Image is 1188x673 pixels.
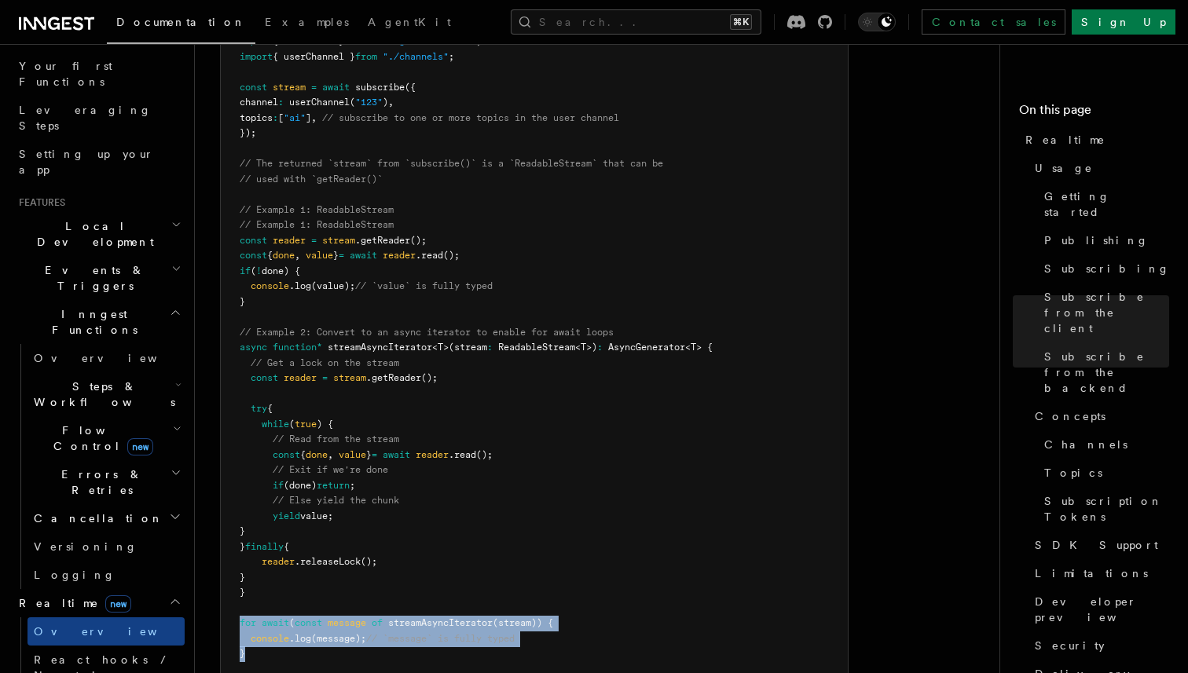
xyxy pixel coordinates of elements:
span: try [251,403,267,414]
span: Getting started [1044,188,1169,220]
a: AgentKit [358,5,460,42]
span: reader [262,556,295,567]
span: } [240,541,245,552]
span: const [240,235,267,246]
span: await [262,617,289,628]
span: , [311,112,317,123]
span: value [339,449,366,460]
span: Examples [265,16,349,28]
a: Getting started [1038,182,1169,226]
span: (); [361,556,377,567]
span: , [295,250,300,261]
span: ( [289,617,295,628]
span: stream [333,372,366,383]
span: : [278,97,284,108]
span: ) [383,97,388,108]
span: Overview [34,625,196,638]
span: console [251,633,289,644]
span: const [240,82,267,93]
span: ; [350,480,355,491]
a: Channels [1038,430,1169,459]
button: Errors & Retries [27,460,185,504]
span: } [240,572,245,583]
span: value; [300,510,333,521]
span: AsyncGenerator [608,342,685,353]
span: await [383,449,410,460]
span: // The returned `stream` from `subscribe()` is a `ReadableStream` that can be [240,158,663,169]
span: Logging [34,569,115,581]
span: } [366,449,372,460]
a: Examples [255,5,358,42]
span: Events & Triggers [13,262,171,294]
span: ( [350,97,355,108]
span: (); [476,449,493,460]
a: Limitations [1028,559,1169,587]
span: { [300,449,306,460]
span: , [388,97,394,108]
span: = [322,372,328,383]
span: // used with `getReader()` [240,174,383,185]
span: channel [240,97,278,108]
a: Realtime [1019,126,1169,154]
span: T [691,342,696,353]
span: (stream)) { [493,617,553,628]
span: Overview [34,352,196,364]
span: "ai" [284,112,306,123]
span: }); [240,127,256,138]
span: Channels [1044,437,1127,452]
button: Events & Triggers [13,256,185,300]
span: // Example 2: Convert to an async iterator to enable for await loops [240,327,614,338]
span: stream [273,82,306,93]
span: const [240,250,267,261]
span: Setting up your app [19,148,154,176]
span: { userChannel } [273,51,355,62]
span: done) { [262,265,300,276]
span: Security [1035,638,1105,653]
span: .getReader [366,372,421,383]
span: : [597,342,603,353]
span: done [306,449,328,460]
span: { [267,250,273,261]
span: { [267,403,273,414]
span: , [328,449,333,460]
a: Topics [1038,459,1169,487]
span: ] [306,112,311,123]
span: value [306,250,333,261]
a: Your first Functions [13,52,185,96]
span: } [240,296,245,307]
a: Overview [27,617,185,646]
a: Sign Up [1072,9,1175,35]
a: Publishing [1038,226,1169,254]
span: T [438,342,443,353]
a: Subscription Tokens [1038,487,1169,531]
span: reader [383,250,416,261]
span: .releaseLock [295,556,361,567]
span: >) [586,342,597,353]
span: Flow Control [27,422,173,454]
span: for [240,617,256,628]
span: { [284,541,289,552]
span: // Example 1: ReadableStream [240,204,394,215]
span: ( [251,265,256,276]
a: Subscribe from the backend [1038,342,1169,402]
span: Subscribing [1044,261,1170,276]
span: .log [289,633,311,644]
button: Local Development [13,212,185,256]
a: Documentation [107,5,255,44]
span: : [273,112,278,123]
span: (); [421,372,438,383]
span: Cancellation [27,510,163,526]
span: reader [273,235,306,246]
span: .read [416,250,443,261]
span: true [295,419,317,430]
span: reader [284,372,317,383]
span: Errors & Retries [27,466,170,498]
span: reader [416,449,449,460]
span: = [311,82,317,93]
span: await [322,82,350,93]
span: // subscribe to one or more topics in the user channel [322,112,619,123]
button: Flow Controlnew [27,416,185,460]
span: return [317,480,350,491]
span: Subscribe from the client [1044,289,1169,336]
span: = [311,235,317,246]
